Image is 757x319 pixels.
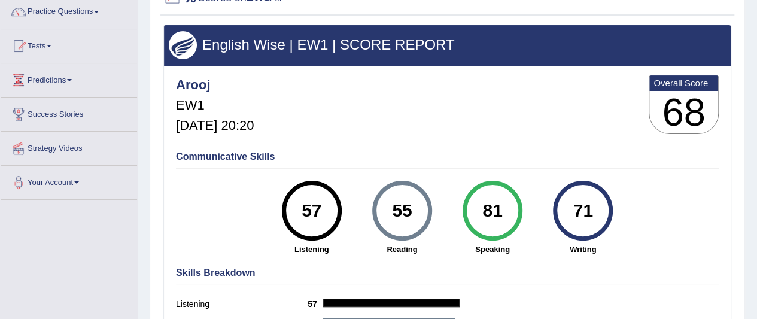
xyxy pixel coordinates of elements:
[1,29,137,59] a: Tests
[176,98,254,113] h5: EW1
[453,244,531,255] strong: Speaking
[649,91,718,134] h3: 68
[1,98,137,127] a: Success Stories
[169,31,197,59] img: wings.png
[653,78,714,88] b: Overall Score
[561,186,605,236] div: 71
[1,166,137,196] a: Your Account
[308,299,323,309] b: 57
[290,186,333,236] div: 57
[176,268,719,278] h4: Skills Breakdown
[1,63,137,93] a: Predictions
[169,37,726,53] h3: English Wise | EW1 | SCORE REPORT
[1,132,137,162] a: Strategy Videos
[176,78,254,92] h4: Arooj
[380,186,424,236] div: 55
[176,119,254,133] h5: [DATE] 20:20
[363,244,441,255] strong: Reading
[176,151,719,162] h4: Communicative Skills
[176,298,308,311] label: Listening
[272,244,351,255] strong: Listening
[470,186,514,236] div: 81
[544,244,622,255] strong: Writing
